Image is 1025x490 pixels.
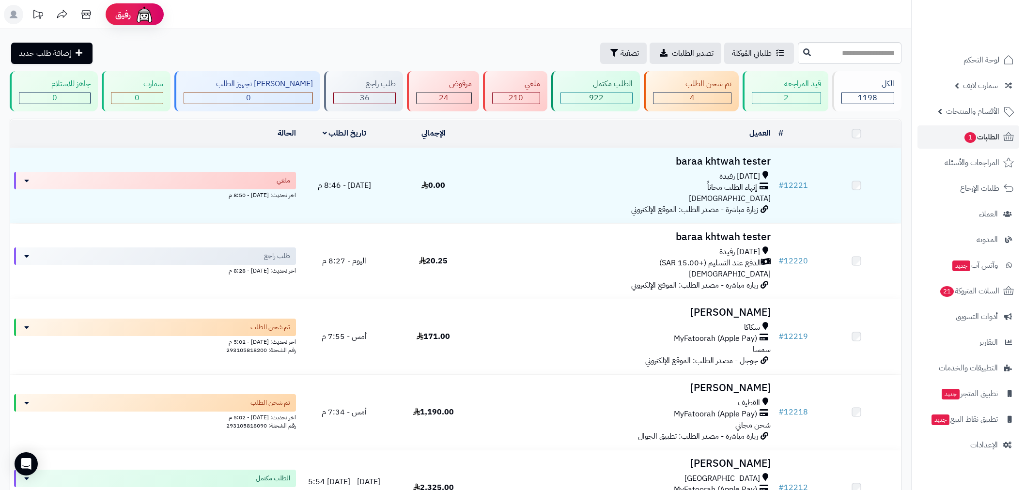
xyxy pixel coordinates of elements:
a: تم شحن الطلب 4 [642,71,741,111]
span: تصدير الطلبات [672,47,714,59]
a: [PERSON_NAME] تجهيز الطلب 0 [172,71,322,111]
span: 171.00 [417,331,450,342]
span: الطلبات [963,130,999,144]
div: 4 [653,92,731,104]
span: تطبيق المتجر [941,387,998,400]
a: تصدير الطلبات [650,43,721,64]
span: سمارت لايف [963,79,998,92]
span: شحن مجاني [735,419,771,431]
a: تطبيق نقاط البيعجديد [917,408,1019,431]
div: تم شحن الطلب [653,78,731,90]
a: جاهز للاستلام 0 [8,71,100,111]
a: تحديثات المنصة [26,5,50,27]
span: رقم الشحنة: 293105818200 [226,346,296,354]
span: جديد [942,389,960,399]
button: تصفية [600,43,647,64]
div: 0 [19,92,90,104]
span: [DEMOGRAPHIC_DATA] [689,268,771,280]
a: الحالة [278,127,296,139]
span: تطبيق نقاط البيع [931,413,998,426]
span: أدوات التسويق [956,310,998,323]
a: العملاء [917,202,1019,226]
div: الكل [841,78,894,90]
span: القطيف [738,398,760,409]
a: # [778,127,783,139]
span: اليوم - 8:27 م [322,255,366,267]
a: طلبات الإرجاع [917,177,1019,200]
div: 24 [417,92,471,104]
span: أمس - 7:55 م [322,331,367,342]
span: MyFatoorah (Apple Pay) [674,333,757,344]
a: العميل [749,127,771,139]
a: #12219 [778,331,808,342]
div: 0 [111,92,163,104]
a: #12218 [778,406,808,418]
div: 0 [184,92,312,104]
span: # [778,406,784,418]
span: إنهاء الطلب مجاناً [707,182,757,193]
div: 36 [334,92,395,104]
a: المدونة [917,228,1019,251]
span: التقارير [979,336,998,349]
a: #12221 [778,180,808,191]
span: جوجل - مصدر الطلب: الموقع الإلكتروني [645,355,758,367]
img: ai-face.png [135,5,154,24]
span: الإعدادات [970,438,998,452]
span: 21 [940,286,954,297]
span: 36 [360,92,370,104]
a: مرفوض 24 [405,71,481,111]
span: MyFatoorah (Apple Pay) [674,409,757,420]
span: الأقسام والمنتجات [946,105,999,118]
div: [PERSON_NAME] تجهيز الطلب [184,78,313,90]
div: طلب راجع [333,78,396,90]
a: السلات المتروكة21 [917,279,1019,303]
span: [DATE] - 8:46 م [318,180,371,191]
span: المدونة [977,233,998,246]
a: قيد المراجعه 2 [741,71,830,111]
span: أمس - 7:34 م [322,406,367,418]
span: [DATE] رفيدة [719,246,760,258]
span: جديد [952,260,970,271]
span: طلبات الإرجاع [960,182,999,195]
span: الدفع عند التسليم (+15.00 SAR) [659,258,761,269]
span: 922 [589,92,604,104]
span: زيارة مباشرة - مصدر الطلب: تطبيق الجوال [638,430,758,442]
span: جديد [932,414,949,425]
span: وآتس آب [951,259,998,272]
h3: baraa khtwah tester [482,231,771,243]
a: سمارت 0 [100,71,172,111]
h3: baraa khtwah tester [482,156,771,167]
div: Open Intercom Messenger [15,452,38,475]
span: سكاكا [744,322,760,333]
span: طلب راجع [264,251,290,261]
span: رقم الشحنة: 293105818090 [226,421,296,430]
a: الكل1198 [830,71,903,111]
a: تطبيق المتجرجديد [917,382,1019,405]
a: ملغي 210 [481,71,549,111]
a: التطبيقات والخدمات [917,356,1019,380]
div: اخر تحديث: [DATE] - 8:50 م [14,189,296,199]
span: لوحة التحكم [963,53,999,67]
span: # [778,180,784,191]
a: الإعدادات [917,433,1019,457]
a: الإجمالي [421,127,446,139]
span: 20.25 [419,255,448,267]
span: # [778,331,784,342]
span: سمسا [753,344,771,355]
h3: [PERSON_NAME] [482,458,771,469]
span: [GEOGRAPHIC_DATA] [684,473,760,484]
span: زيارة مباشرة - مصدر الطلب: الموقع الإلكتروني [631,279,758,291]
span: 1198 [858,92,877,104]
span: 0.00 [421,180,445,191]
span: 0 [135,92,140,104]
a: وآتس آبجديد [917,254,1019,277]
span: تم شحن الطلب [250,322,290,332]
span: 0 [246,92,251,104]
div: ملغي [492,78,540,90]
a: التقارير [917,331,1019,354]
span: طلباتي المُوكلة [732,47,772,59]
div: 922 [561,92,632,104]
a: تاريخ الطلب [323,127,367,139]
span: السلات المتروكة [939,284,999,298]
span: 0 [52,92,57,104]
